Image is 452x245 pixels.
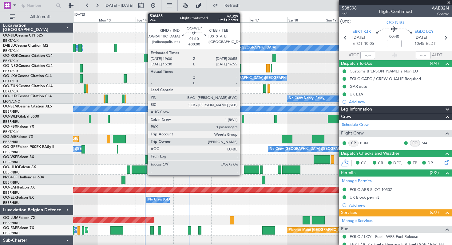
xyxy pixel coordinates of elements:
span: FP [413,160,417,166]
div: Sat 18 [287,17,325,22]
span: 00:40 [389,34,399,40]
span: CC, [361,160,368,166]
a: OO-ZUNCessna Citation CJ4 [3,84,53,88]
a: Manage Permits [342,178,372,184]
span: OO-AIE [3,135,16,139]
span: ALDT [432,52,442,58]
span: CR [378,160,383,166]
span: OO-GPE [3,145,18,149]
span: N604GF [3,176,18,179]
span: Leg Information [341,106,372,113]
a: OO-ROKCessna Citation CJ4 [3,54,53,58]
span: OO-LAH [3,186,18,189]
span: (4/4) [430,60,439,67]
a: EBBR/BRU [3,170,20,175]
span: 10:05 [364,41,374,47]
a: OO-LUMFalcon 7X [3,216,35,220]
div: Planned Maint [GEOGRAPHIC_DATA] ([GEOGRAPHIC_DATA] National) [289,226,400,235]
span: DFC, [393,160,402,166]
a: EBKT/KJK [3,69,18,73]
a: N604GFChallenger 604 [3,176,44,179]
a: EBBR/BRU [3,150,20,154]
span: 538598 [342,5,357,11]
div: FO [410,140,420,146]
a: OO-LAHFalcon 7X [3,186,35,189]
a: EGLC / LCY - Fuel - WFS Fuel Release [350,234,418,239]
div: EGLC ARR SLOT 1050Z [350,187,392,192]
span: Permits [341,169,355,177]
a: EBBR/BRU [3,119,20,124]
a: OO-NSGCessna Citation CJ4 [3,64,53,68]
div: Planned Maint Melsbroek Air Base [87,226,141,235]
div: Flight Confirmed [379,8,412,15]
div: Add new [349,203,449,208]
span: Charter [432,11,449,17]
div: No Crew [GEOGRAPHIC_DATA] ([GEOGRAPHIC_DATA] National) [148,195,251,204]
div: CP [348,140,359,146]
a: OO-LXACessna Citation CJ4 [3,74,52,78]
span: 1/2 [342,11,357,17]
span: OO-SLM [3,105,18,108]
span: OO-FSX [3,125,17,129]
span: OO-LUM [3,216,18,220]
span: ATOT [349,52,359,58]
a: OO-LUXCessna Citation CJ4 [3,95,52,98]
a: EBBR/BRU [3,109,20,114]
a: EBBR/BRU [3,231,20,235]
input: --:-- [360,52,375,59]
a: EBKT/KJK [3,79,18,84]
span: OO-JID [3,34,16,37]
a: EBBR/BRU [3,190,20,195]
div: Thu 16 [211,17,249,22]
a: EBKT/KJK [3,38,18,43]
span: Dispatch Checks and Weather [341,150,399,157]
a: Schedule Crew [342,122,369,128]
span: AAB32N [432,5,449,11]
a: EBBR/BRU [3,160,20,165]
a: EBKT/KJK [3,59,18,63]
span: OO-NSG [387,19,404,26]
div: Sun 12 [60,17,98,22]
div: Sun 19 [325,17,363,22]
span: [DATE] [352,35,365,41]
span: (6/7) [430,209,439,216]
div: UK ETA [350,91,363,97]
span: OO-ELK [3,196,17,200]
a: OO-GPEFalcon 900EX EASy II [3,145,54,149]
span: OO-HHO [3,165,19,169]
a: Manage Services [342,218,373,224]
div: No Crew Kortrijk-[GEOGRAPHIC_DATA] [213,43,276,52]
div: Add new [349,99,449,104]
div: No Crew Nancy (Essey) [289,94,325,103]
span: ETOT [352,41,363,47]
span: OO-LUX [3,95,18,98]
div: Wed 15 [173,17,211,22]
span: EBKT KJK [352,29,371,35]
span: DP [427,160,433,166]
span: D-IBLU [3,44,15,48]
div: Fri 17 [249,17,287,22]
div: Mon 13 [98,17,136,22]
div: [DATE] [74,12,85,17]
a: OO-ELKFalcon 8X [3,196,34,200]
div: EGLC CAT-C / CREW QUALIF Required [350,76,421,81]
a: EBKT/KJK [3,130,18,134]
a: LFSN/ENC [3,99,20,104]
span: OO-FAE [3,226,17,230]
div: Tue 14 [136,17,173,22]
span: Fuel [341,226,349,233]
span: OO-WLP [3,115,18,119]
span: [DATE] [414,35,427,41]
span: Refresh [219,3,245,8]
span: EGLC LCY [414,29,434,35]
span: OO-NSG [3,64,18,68]
a: EBKT/KJK [3,49,18,53]
span: All Aircraft [16,15,65,19]
span: 10:45 [414,41,424,47]
span: Dispatch To-Dos [341,60,372,67]
a: EBBR/BRU [3,221,20,225]
button: UTC [340,19,351,24]
div: UK Block permit [350,195,379,200]
span: Services [341,209,357,216]
a: OO-FSXFalcon 7X [3,125,34,129]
